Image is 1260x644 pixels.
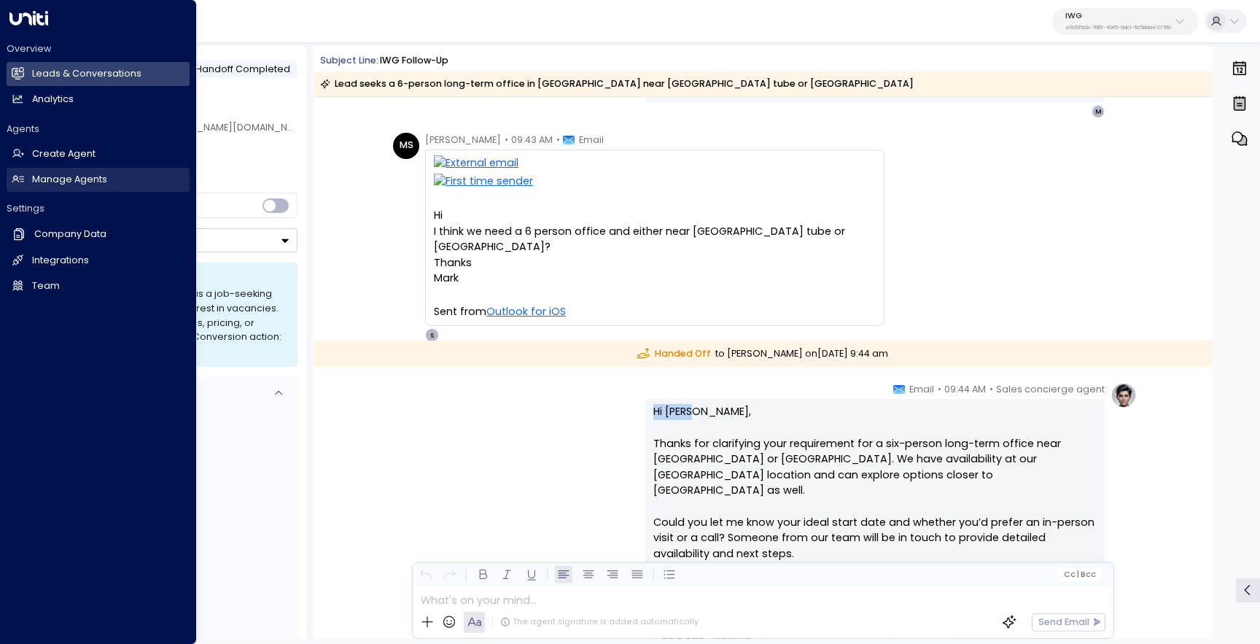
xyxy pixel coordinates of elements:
[556,133,560,147] span: •
[434,271,876,287] div: Mark
[1063,570,1096,579] span: Cc Bcc
[7,249,190,273] a: Integrations
[320,54,378,66] span: Subject Line:
[434,224,876,255] div: I think we need a 6 person office and either near [GEOGRAPHIC_DATA] tube or [GEOGRAPHIC_DATA]?
[909,382,934,397] span: Email
[989,382,993,397] span: •
[320,77,914,91] div: Lead seeks a 6-person long-term office in [GEOGRAPHIC_DATA] near [GEOGRAPHIC_DATA] tube or [GEOGR...
[1052,8,1199,35] button: IWGe92915cb-7661-49f5-9dc1-5c58aae37760
[938,382,941,397] span: •
[434,155,876,174] img: External email
[32,279,60,293] h2: Team
[393,133,419,159] div: MS
[380,54,448,68] div: IWG Follow-up
[1092,105,1105,118] div: M
[425,328,438,341] div: S
[32,147,96,161] h2: Create Agent
[1065,25,1171,31] p: e92915cb-7661-49f5-9dc1-5c58aae37760
[7,274,190,298] a: Team
[434,255,876,271] div: Thanks
[416,566,435,584] button: Undo
[944,382,986,397] span: 09:44 AM
[7,88,190,112] a: Analytics
[579,133,604,147] span: Email
[32,254,89,268] h2: Integrations
[441,566,459,584] button: Redo
[32,93,74,106] h2: Analytics
[7,222,190,247] a: Company Data
[34,228,106,241] h2: Company Data
[7,202,190,215] h2: Settings
[1111,382,1137,408] img: profile-logo.png
[1058,568,1101,581] button: Cc|Bcc
[434,174,876,192] img: First time sender
[434,208,876,224] div: Hi
[653,404,1097,578] p: Hi [PERSON_NAME], Thanks for clarifying your requirement for a six-person long-term office near [...
[505,133,508,147] span: •
[195,63,290,75] span: Handoff Completed
[1065,12,1171,20] p: IWG
[637,347,711,361] span: Handed Off
[7,168,190,192] a: Manage Agents
[32,173,107,187] h2: Manage Agents
[7,62,190,86] a: Leads & Conversations
[486,304,566,320] a: Outlook for iOS
[7,142,190,166] a: Create Agent
[511,133,553,147] span: 09:43 AM
[996,382,1105,397] span: Sales concierge agent
[425,133,501,147] span: [PERSON_NAME]
[1077,570,1079,579] span: |
[314,341,1213,368] div: to [PERSON_NAME] on [DATE] 9:44 am
[32,67,141,81] h2: Leads & Conversations
[7,123,190,136] h2: Agents
[500,616,699,628] div: The agent signature is added automatically
[7,42,190,55] h2: Overview
[434,304,876,320] div: Sent from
